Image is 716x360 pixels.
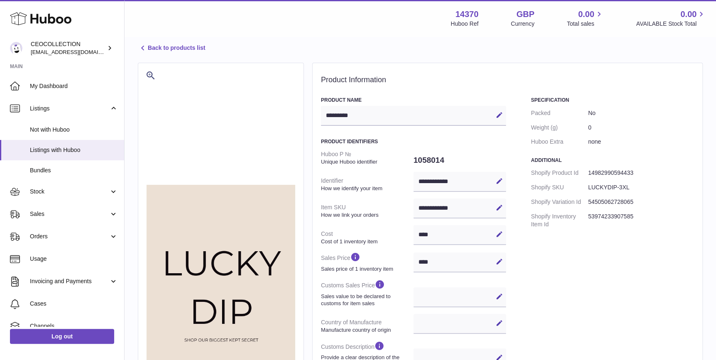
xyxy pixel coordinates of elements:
span: [EMAIL_ADDRESS][DOMAIN_NAME] [31,49,122,55]
div: Huboo Ref [451,20,479,28]
dt: Shopify Variation Id [531,195,588,209]
a: 0.00 Total sales [567,9,604,28]
span: Channels [30,322,118,330]
dt: Packed [531,106,588,120]
span: Bundles [30,167,118,174]
dt: Shopify Product Id [531,166,588,180]
strong: How we link your orders [321,211,411,219]
strong: Cost of 1 inventory item [321,238,411,245]
strong: Sales price of 1 inventory item [321,265,411,273]
strong: Sales value to be declared to customs for item sales [321,293,411,307]
span: Listings with Huboo [30,146,118,154]
span: AVAILABLE Stock Total [636,20,706,28]
dt: Cost [321,227,413,248]
dt: Customs Sales Price [321,276,413,310]
strong: Unique Huboo identifier [321,158,411,166]
img: internalAdmin-14370@internal.huboo.com [10,42,22,54]
dd: 0 [588,120,694,135]
span: Usage [30,255,118,263]
dt: Shopify Inventory Item Id [531,209,588,232]
h3: Additional [531,157,694,164]
h3: Specification [531,97,694,103]
span: Orders [30,233,109,240]
strong: 14370 [455,9,479,20]
span: Stock [30,188,109,196]
div: Currency [511,20,535,28]
span: Sales [30,210,109,218]
dd: none [588,135,694,149]
a: Log out [10,329,114,344]
div: CEOCOLLECTION [31,40,105,56]
span: Not with Huboo [30,126,118,134]
span: Invoicing and Payments [30,277,109,285]
dd: 53974233907585 [588,209,694,232]
dd: No [588,106,694,120]
dt: Huboo Extra [531,135,588,149]
span: 0.00 [578,9,594,20]
dd: 1058014 [413,152,506,169]
dt: Item SKU [321,200,413,222]
h2: Product Information [321,76,694,85]
h3: Product Identifiers [321,138,506,145]
dt: Country of Manufacture [321,315,413,337]
dt: Shopify SKU [531,180,588,195]
dd: 54505062728065 [588,195,694,209]
dt: Huboo P № [321,147,413,169]
dt: Identifier [321,174,413,195]
a: Back to products list [138,43,205,53]
span: Total sales [567,20,604,28]
strong: GBP [516,9,534,20]
strong: Manufacture country of origin [321,326,411,334]
span: My Dashboard [30,82,118,90]
a: 0.00 AVAILABLE Stock Total [636,9,706,28]
strong: How we identify your item [321,185,411,192]
dt: Weight (g) [531,120,588,135]
dd: LUCKYDIP-3XL [588,180,694,195]
h3: Product Name [321,97,506,103]
dt: Sales Price [321,248,413,276]
span: Listings [30,105,109,113]
span: Cases [30,300,118,308]
dd: 14982990594433 [588,166,694,180]
span: 0.00 [680,9,696,20]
